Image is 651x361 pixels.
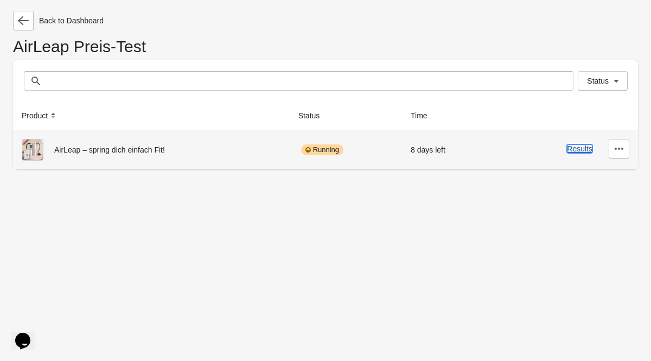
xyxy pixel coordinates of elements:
[578,71,628,91] button: Status
[17,106,63,125] button: Product
[411,139,483,161] div: 8 days left
[13,11,638,30] div: Back to Dashboard
[587,77,609,85] span: Status
[294,106,335,125] button: Status
[11,318,46,350] iframe: chat widget
[406,106,443,125] button: Time
[22,139,281,161] div: AirLeap – spring dich einfach Fit!
[301,144,343,155] div: Running
[13,41,638,60] h1: AirLeap Preis-Test
[567,144,592,153] button: Results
